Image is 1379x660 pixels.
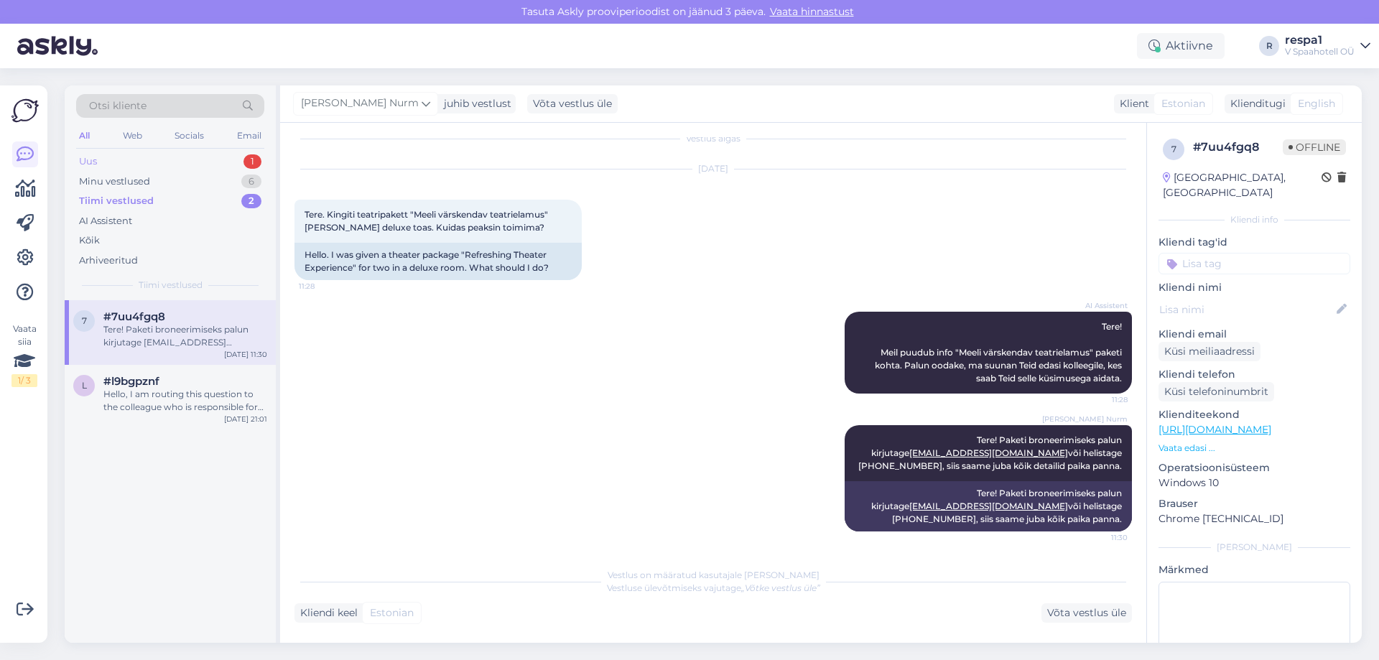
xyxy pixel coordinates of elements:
[909,501,1068,511] a: [EMAIL_ADDRESS][DOMAIN_NAME]
[766,5,858,18] a: Vaata hinnastust
[11,97,39,124] img: Askly Logo
[1193,139,1283,156] div: # 7uu4fgq8
[89,98,147,113] span: Otsi kliente
[103,388,267,414] div: Hello, I am routing this question to the colleague who is responsible for this topic. The reply m...
[79,154,97,169] div: Uus
[79,233,100,248] div: Kõik
[1159,562,1350,577] p: Märkmed
[1074,532,1128,543] span: 11:30
[1285,34,1370,57] a: respa1V Spaahotell OÜ
[79,194,154,208] div: Tiimi vestlused
[294,132,1132,145] div: Vestlus algas
[224,349,267,360] div: [DATE] 11:30
[243,154,261,169] div: 1
[11,374,37,387] div: 1 / 3
[139,279,203,292] span: Tiimi vestlused
[224,414,267,424] div: [DATE] 21:01
[82,380,87,391] span: l
[1159,235,1350,250] p: Kliendi tag'id
[858,434,1124,471] span: Tere! Paketi broneerimiseks palun kirjutage või helistage [PHONE_NUMBER], siis saame juba kõik de...
[1283,139,1346,155] span: Offline
[1298,96,1335,111] span: English
[1042,414,1128,424] span: [PERSON_NAME] Nurm
[1074,300,1128,311] span: AI Assistent
[79,254,138,268] div: Arhiveeritud
[527,94,618,113] div: Võta vestlus üle
[1041,603,1132,623] div: Võta vestlus üle
[1159,541,1350,554] div: [PERSON_NAME]
[1159,460,1350,475] p: Operatsioonisüsteem
[741,582,820,593] i: „Võtke vestlus üle”
[1259,36,1279,56] div: R
[103,310,165,323] span: #7uu4fgq8
[608,570,819,580] span: Vestlus on määratud kasutajale [PERSON_NAME]
[294,243,582,280] div: Hello. I was given a theater package "Refreshing Theater Experience" for two in a deluxe room. Wh...
[103,375,159,388] span: #l9bgpznf
[1159,280,1350,295] p: Kliendi nimi
[1074,394,1128,405] span: 11:28
[1159,496,1350,511] p: Brauser
[1159,327,1350,342] p: Kliendi email
[1114,96,1149,111] div: Klient
[1159,253,1350,274] input: Lisa tag
[1159,367,1350,382] p: Kliendi telefon
[1161,96,1205,111] span: Estonian
[120,126,145,145] div: Web
[1137,33,1225,59] div: Aktiivne
[1285,34,1355,46] div: respa1
[1159,475,1350,491] p: Windows 10
[301,96,419,111] span: [PERSON_NAME] Nurm
[241,194,261,208] div: 2
[299,281,353,292] span: 11:28
[1159,342,1260,361] div: Küsi meiliaadressi
[305,209,550,233] span: Tere. Kingiti teatripakett "Meeli värskendav teatrielamus" [PERSON_NAME] deluxe toas. Kuidas peak...
[875,321,1124,384] span: Tere! Meil puudub info "Meeli värskendav teatrielamus" paketi kohta. Palun oodake, ma suunan Teid...
[172,126,207,145] div: Socials
[438,96,511,111] div: juhib vestlust
[1171,144,1176,154] span: 7
[1159,407,1350,422] p: Klienditeekond
[76,126,93,145] div: All
[82,315,87,326] span: 7
[11,322,37,387] div: Vaata siia
[1159,213,1350,226] div: Kliendi info
[1225,96,1286,111] div: Klienditugi
[1159,442,1350,455] p: Vaata edasi ...
[103,323,267,349] div: Tere! Paketi broneerimiseks palun kirjutage [EMAIL_ADDRESS][DOMAIN_NAME] või helistage [PHONE_NUM...
[1159,382,1274,401] div: Küsi telefoninumbrit
[1163,170,1322,200] div: [GEOGRAPHIC_DATA], [GEOGRAPHIC_DATA]
[909,447,1068,458] a: [EMAIL_ADDRESS][DOMAIN_NAME]
[294,605,358,621] div: Kliendi keel
[1159,423,1271,436] a: [URL][DOMAIN_NAME]
[1285,46,1355,57] div: V Spaahotell OÜ
[79,175,150,189] div: Minu vestlused
[79,214,132,228] div: AI Assistent
[241,175,261,189] div: 6
[294,162,1132,175] div: [DATE]
[234,126,264,145] div: Email
[370,605,414,621] span: Estonian
[845,481,1132,531] div: Tere! Paketi broneerimiseks palun kirjutage või helistage [PHONE_NUMBER], siis saame juba kõik pa...
[1159,511,1350,526] p: Chrome [TECHNICAL_ID]
[607,582,820,593] span: Vestluse ülevõtmiseks vajutage
[1159,302,1334,317] input: Lisa nimi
